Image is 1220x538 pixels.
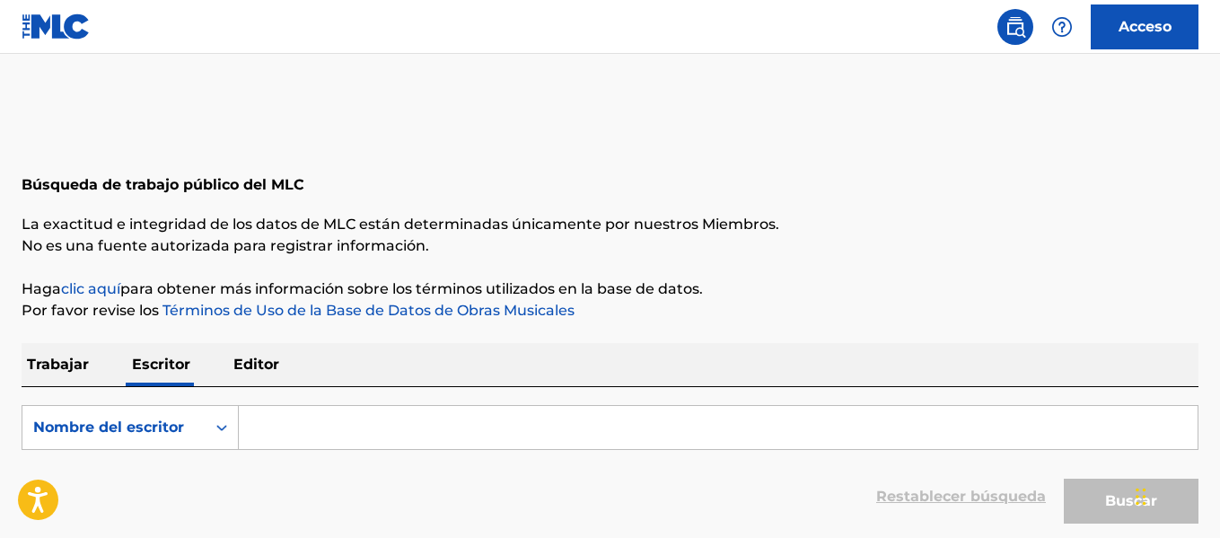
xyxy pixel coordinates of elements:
form: Formulario de búsqueda [22,405,1198,533]
font: Nombre del escritor [33,419,184,436]
font: La exactitud e integridad de los datos de MLC están determinadas únicamente por nuestros Miembros. [22,216,779,233]
a: Acceso [1091,4,1198,49]
a: clic aquí [61,280,120,297]
font: No es una fuente autorizada para registrar información. [22,237,429,254]
font: Editor [233,356,279,373]
font: Términos de Uso de la Base de Datos de Obras Musicales [162,302,575,319]
font: Acceso [1119,18,1172,35]
font: Haga [22,280,61,297]
div: Arrastrar [1136,470,1146,524]
font: Búsqueda de trabajo público del MLC [22,176,304,193]
a: Términos de Uso de la Base de Datos de Obras Musicales [159,302,575,319]
iframe: Widget de chat [1130,452,1220,538]
font: Trabajar [27,356,89,373]
img: Logotipo del MLC [22,13,91,40]
img: buscar [1005,16,1026,38]
div: Ayuda [1044,9,1080,45]
font: Escritor [132,356,190,373]
a: Búsqueda pública [997,9,1033,45]
font: Por favor revise los [22,302,159,319]
font: para obtener más información sobre los términos utilizados en la base de datos. [120,280,703,297]
img: ayuda [1051,16,1073,38]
